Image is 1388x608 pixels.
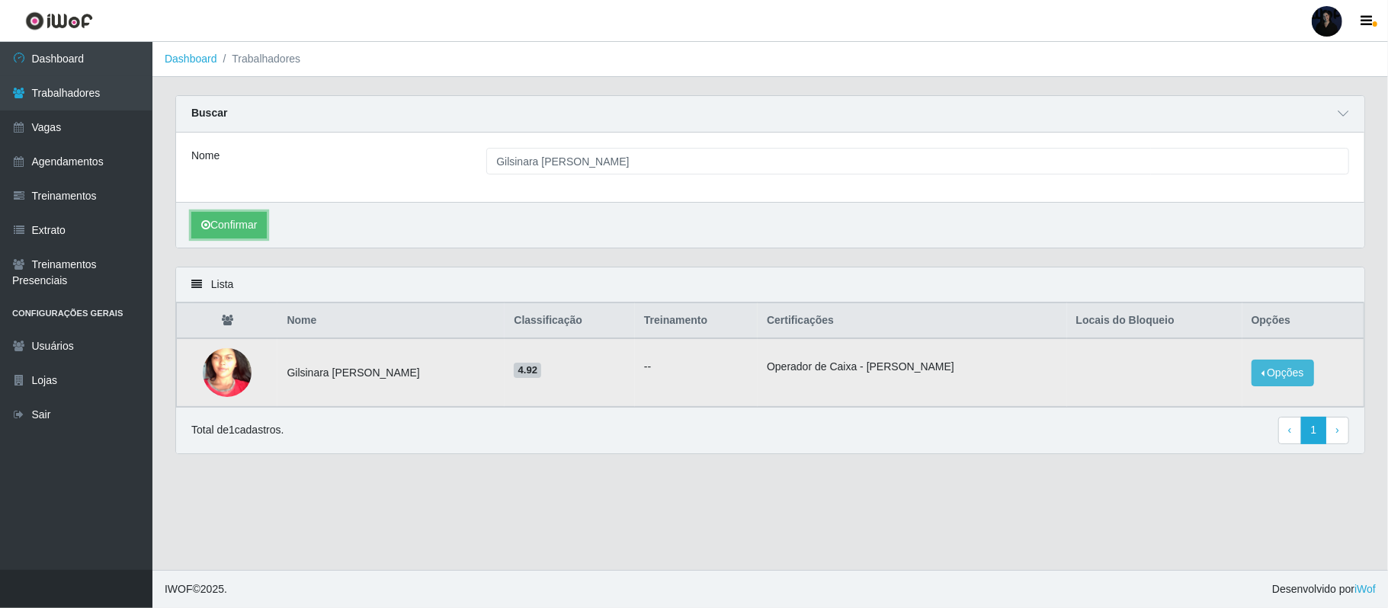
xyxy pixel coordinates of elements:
[1067,303,1242,339] th: Locais do Bloqueio
[217,51,301,67] li: Trabalhadores
[1252,360,1314,386] button: Opções
[644,359,748,375] ul: --
[1242,303,1364,339] th: Opções
[486,148,1349,174] input: Digite o Nome...
[152,42,1388,77] nav: breadcrumb
[1335,424,1339,436] span: ›
[635,303,758,339] th: Treinamento
[191,422,284,438] p: Total de 1 cadastros.
[505,303,635,339] th: Classificação
[1325,417,1349,444] a: Next
[191,212,267,238] button: Confirmar
[1272,581,1376,597] span: Desenvolvido por
[165,581,227,597] span: © 2025 .
[176,267,1364,302] div: Lista
[1301,417,1327,444] a: 1
[277,303,505,339] th: Nome
[1278,417,1349,444] nav: pagination
[25,11,93,30] img: CoreUI Logo
[514,363,541,378] span: 4.92
[758,303,1067,339] th: Certificações
[767,359,1058,375] li: Operador de Caixa - [PERSON_NAME]
[1278,417,1302,444] a: Previous
[191,148,220,164] label: Nome
[1354,583,1376,595] a: iWof
[165,53,217,65] a: Dashboard
[1288,424,1292,436] span: ‹
[277,338,505,407] td: Gilsinara [PERSON_NAME]
[165,583,193,595] span: IWOF
[203,320,252,426] img: 1630764060757.jpeg
[191,107,227,119] strong: Buscar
